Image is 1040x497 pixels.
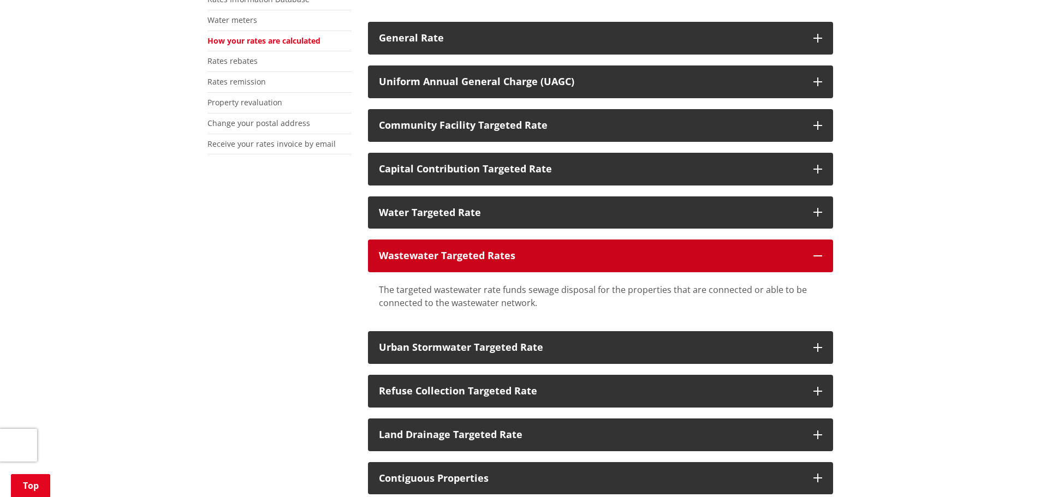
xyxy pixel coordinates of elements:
[379,164,803,175] div: Capital Contribution Targeted Rate
[379,207,803,218] div: Water Targeted Rate
[379,283,822,309] div: The targeted wastewater rate funds sewage disposal for the properties that are connected or able ...
[207,76,266,87] a: Rates remission
[379,76,803,87] div: Uniform Annual General Charge (UAGC)
[990,451,1029,490] iframe: Messenger Launcher
[368,22,833,55] button: General Rate
[368,153,833,185] button: Capital Contribution Targeted Rate
[379,250,803,261] div: Wastewater Targeted Rates
[368,196,833,229] button: Water Targeted Rate
[368,375,833,408] button: Refuse Collection Targeted Rate
[379,429,803,440] div: Land Drainage Targeted Rate
[207,118,310,128] a: Change your postal address
[207,97,282,107] a: Property revaluation
[379,33,803,44] div: General Rate
[11,474,50,497] a: Top
[368,418,833,451] button: Land Drainage Targeted Rate
[207,139,336,149] a: Receive your rates invoice by email
[379,473,803,484] div: Contiguous Properties
[207,35,320,46] a: How your rates are calculated
[368,109,833,142] button: Community Facility Targeted Rate
[368,65,833,98] button: Uniform Annual General Charge (UAGC)
[379,386,803,397] div: Refuse Collection Targeted Rate
[368,239,833,272] button: Wastewater Targeted Rates
[368,462,833,495] button: Contiguous Properties
[207,15,257,25] a: Water meters
[379,120,803,131] div: Community Facility Targeted Rate
[368,331,833,364] button: Urban Stormwater Targeted Rate
[207,56,258,66] a: Rates rebates
[379,342,803,353] div: Urban Stormwater Targeted Rate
